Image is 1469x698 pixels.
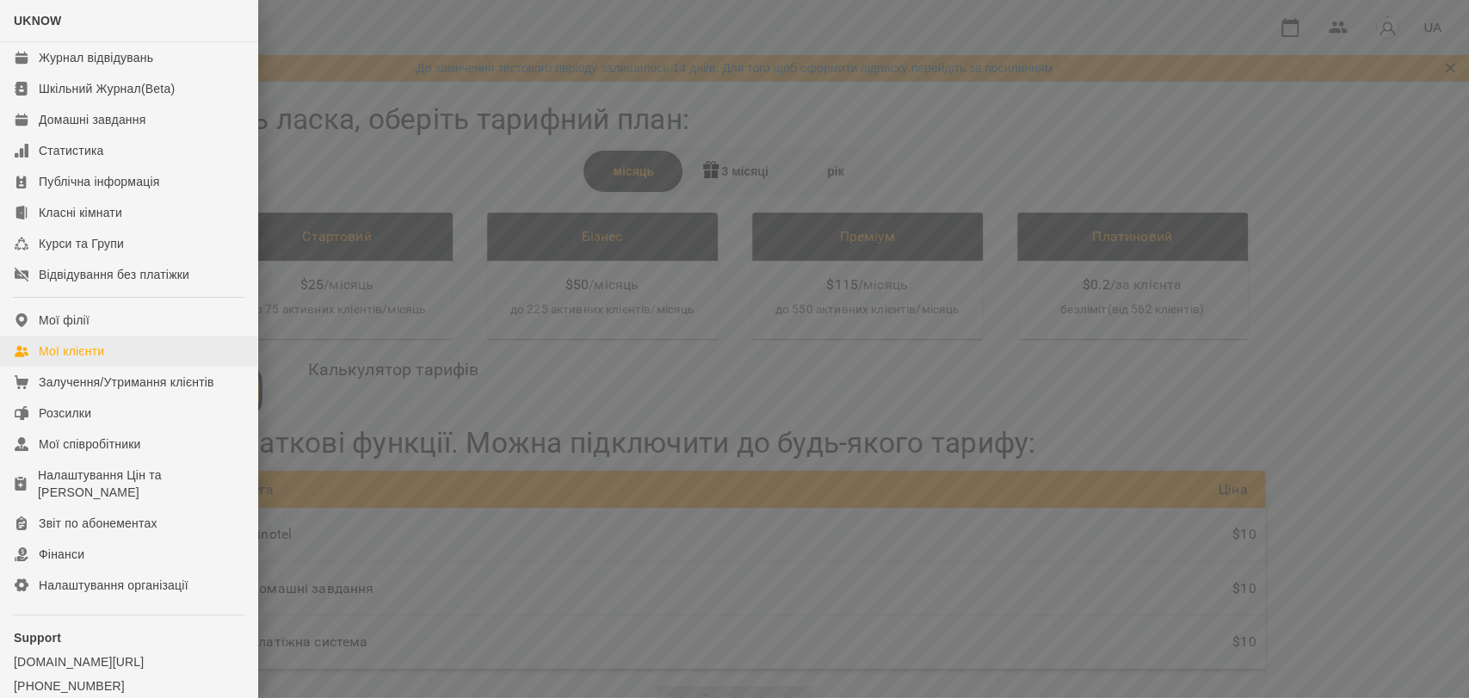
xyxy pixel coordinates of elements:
div: Шкільний Журнал(Beta) [39,80,175,97]
div: Розсилки [39,405,91,422]
a: [DOMAIN_NAME][URL] [14,653,244,670]
p: Support [14,629,244,646]
span: UKNOW [14,14,61,28]
div: Мої клієнти [39,343,104,360]
div: Відвідування без платіжки [39,266,189,283]
div: Залучення/Утримання клієнтів [39,374,214,391]
div: Класні кімнати [39,204,122,221]
div: Звіт по абонементах [39,515,157,532]
div: Налаштування організації [39,577,188,594]
div: Статистика [39,142,104,159]
div: Публічна інформація [39,173,159,190]
div: Домашні завдання [39,111,145,128]
div: Мої співробітники [39,435,141,453]
div: Фінанси [39,546,84,563]
a: [PHONE_NUMBER] [14,677,244,695]
div: Мої філії [39,312,89,329]
div: Журнал відвідувань [39,49,153,66]
div: Курси та Групи [39,235,124,252]
div: Налаштування Цін та [PERSON_NAME] [38,466,244,501]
